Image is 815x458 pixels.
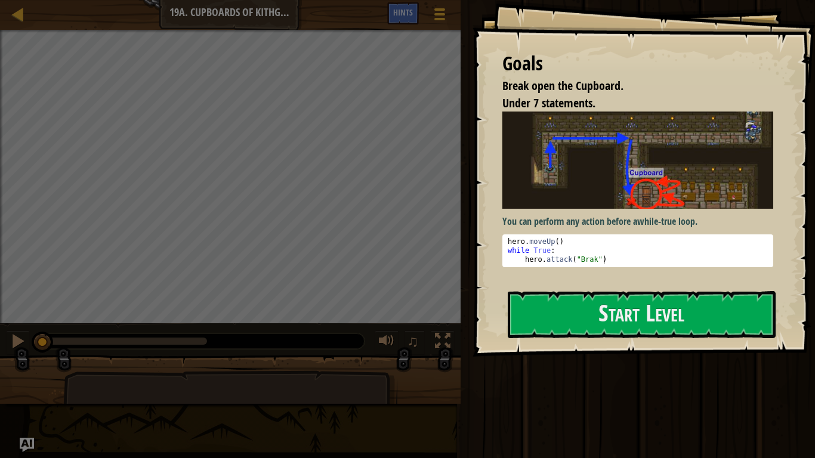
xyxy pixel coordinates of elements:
[6,330,30,355] button: Ctrl + P: Pause
[407,332,419,350] span: ♫
[502,50,773,78] div: Goals
[508,291,776,338] button: Start Level
[487,78,770,95] li: Break open the Cupboard.
[425,2,455,30] button: Show game menu
[487,95,770,112] li: Under 7 statements.
[405,330,425,355] button: ♫
[375,330,399,355] button: Adjust volume
[502,95,595,111] span: Under 7 statements.
[393,7,413,18] span: Hints
[502,78,623,94] span: Break open the Cupboard.
[502,112,773,208] img: Cupboards of kithgard
[502,215,773,228] p: You can perform any action before a .
[431,330,455,355] button: Toggle fullscreen
[637,215,695,228] strong: while-true loop
[20,438,34,452] button: Ask AI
